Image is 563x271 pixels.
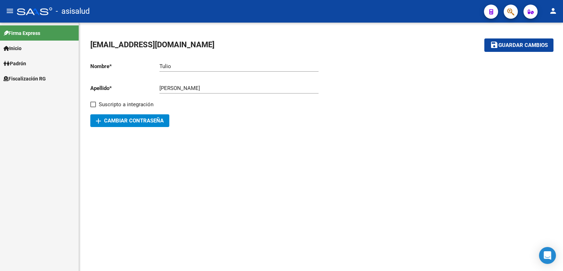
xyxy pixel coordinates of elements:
div: Open Intercom Messenger [539,247,556,264]
span: Padrón [4,60,26,67]
span: Guardar cambios [498,42,548,49]
span: - asisalud [56,4,90,19]
button: Guardar cambios [484,38,553,52]
span: [EMAIL_ADDRESS][DOMAIN_NAME] [90,40,214,49]
p: Apellido [90,84,159,92]
button: Cambiar Contraseña [90,114,169,127]
mat-icon: add [94,117,103,125]
span: Fiscalización RG [4,75,46,83]
span: Inicio [4,44,22,52]
span: Cambiar Contraseña [96,118,164,124]
mat-icon: person [549,7,557,15]
mat-icon: save [490,41,498,49]
span: Suscripto a integración [99,100,153,109]
span: Firma Express [4,29,40,37]
mat-icon: menu [6,7,14,15]
p: Nombre [90,62,159,70]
